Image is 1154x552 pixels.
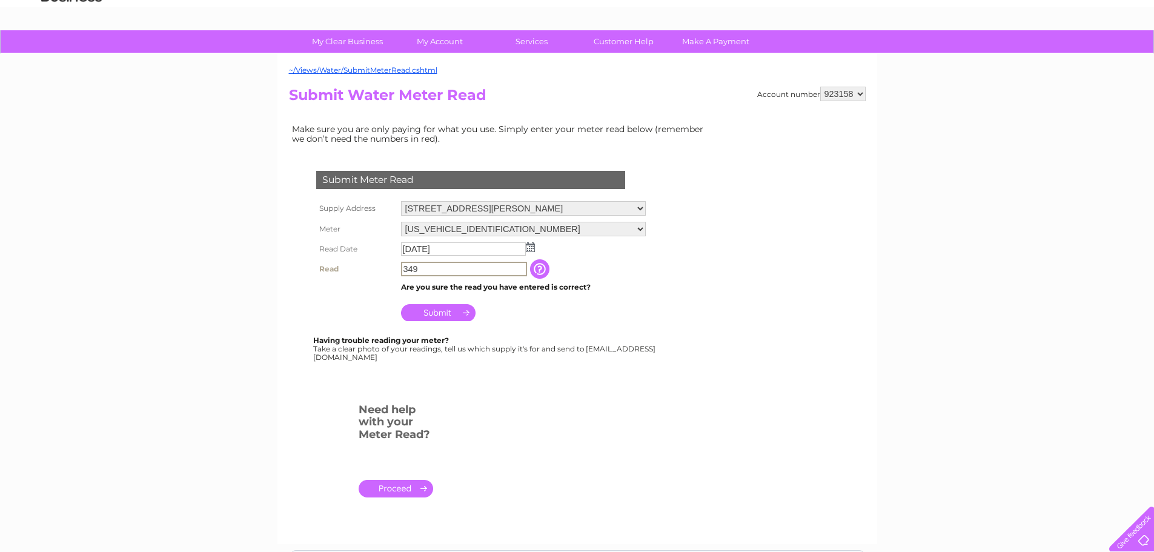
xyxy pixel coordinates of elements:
[926,6,1009,21] a: 0333 014 3131
[313,336,657,361] div: Take a clear photo of your readings, tell us which supply it's for and send to [EMAIL_ADDRESS][DO...
[526,242,535,252] img: ...
[291,7,864,59] div: Clear Business is a trading name of Verastar Limited (registered in [GEOGRAPHIC_DATA] No. 3667643...
[359,480,433,497] a: .
[1073,52,1103,61] a: Contact
[390,30,489,53] a: My Account
[398,279,649,295] td: Are you sure the read you have entered is correct?
[482,30,582,53] a: Services
[971,52,998,61] a: Energy
[313,219,398,239] th: Meter
[757,87,866,101] div: Account number
[359,401,433,447] h3: Need help with your Meter Read?
[297,30,397,53] a: My Clear Business
[313,198,398,219] th: Supply Address
[1005,52,1041,61] a: Telecoms
[1114,52,1142,61] a: Log out
[41,32,102,68] img: logo.png
[313,239,398,259] th: Read Date
[289,87,866,110] h2: Submit Water Meter Read
[313,336,449,345] b: Having trouble reading your meter?
[1049,52,1066,61] a: Blog
[574,30,674,53] a: Customer Help
[666,30,766,53] a: Make A Payment
[941,52,964,61] a: Water
[289,121,713,147] td: Make sure you are only paying for what you use. Simply enter your meter read below (remember we d...
[313,259,398,279] th: Read
[530,259,552,279] input: Information
[289,65,437,75] a: ~/Views/Water/SubmitMeterRead.cshtml
[401,304,476,321] input: Submit
[316,171,625,189] div: Submit Meter Read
